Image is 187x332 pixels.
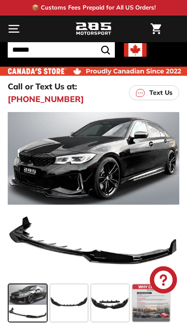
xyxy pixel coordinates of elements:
[8,42,115,58] input: Search
[147,266,180,296] inbox-online-store-chat: Shopify online store chat
[129,85,179,100] a: Text Us
[8,93,84,105] a: [PHONE_NUMBER]
[8,80,77,93] p: Call or Text Us at:
[32,3,156,12] p: 📦 Customs Fees Prepaid for All US Orders!
[75,21,112,37] img: Logo_285_Motorsport_areodynamics_components
[149,88,172,98] p: Text Us
[146,16,166,42] a: Cart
